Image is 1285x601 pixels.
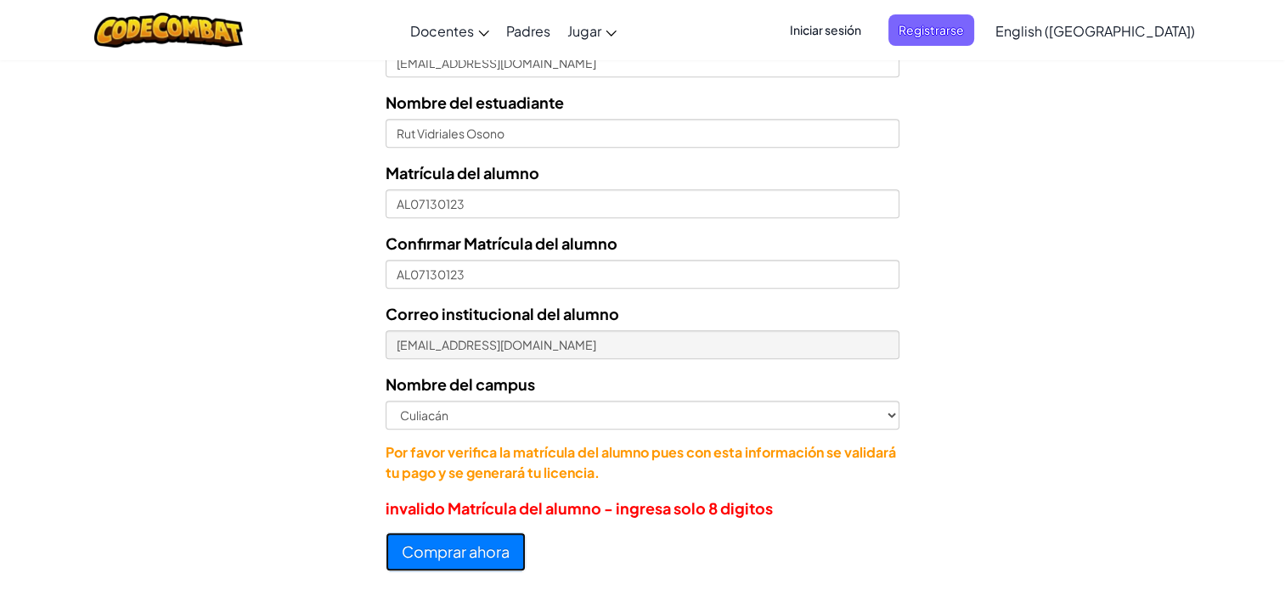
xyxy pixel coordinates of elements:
[386,231,617,256] label: Confirmar Matrícula del alumno
[386,496,899,520] p: invalido Matrícula del alumno - ingresa solo 8 digitos
[94,13,243,48] img: Logotipo de CodeCombat
[780,14,871,46] button: Iniciar sesión
[888,14,974,46] button: Registrarse
[995,22,1195,40] span: English ([GEOGRAPHIC_DATA])
[386,532,526,571] button: Comprar ahora
[410,22,474,40] span: Docentes
[386,160,539,185] label: Matrícula del alumno
[402,8,498,53] a: Docentes
[386,301,619,326] label: Correo institucional del alumno
[567,22,601,40] span: Jugar
[386,372,535,396] label: Nombre del campus
[386,442,899,483] p: Por favor verifica la matrícula del alumno pues con esta información se validará tu pago y se gen...
[987,8,1203,53] a: English ([GEOGRAPHIC_DATA])
[498,8,559,53] a: Padres
[559,8,625,53] a: Jugar
[386,90,564,115] label: Nombre del estuadiante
